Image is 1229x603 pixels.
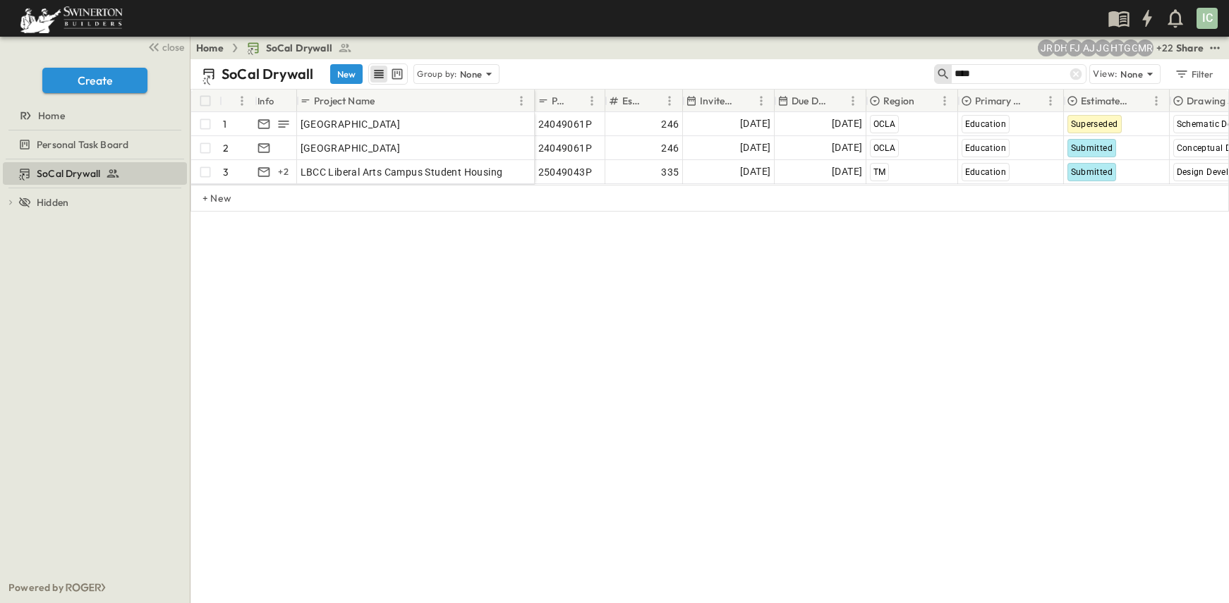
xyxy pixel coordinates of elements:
p: None [460,67,483,81]
div: + 2 [275,164,292,181]
button: Menu [234,92,250,109]
div: Meghana Raj (meghana.raj@swinerton.com) [1137,39,1154,56]
p: Project Name [314,94,375,108]
p: Estimate Status [1081,94,1130,108]
div: # [219,90,255,112]
p: SoCal Drywall [222,64,313,84]
p: 2 [223,141,229,155]
span: 335 [661,165,679,179]
p: Region [883,94,914,108]
div: Haaris Tahmas (haaris.tahmas@swinerton.com) [1108,39,1125,56]
span: [DATE] [832,164,862,180]
p: 3 [223,165,229,179]
button: Menu [1148,92,1165,109]
p: View: [1093,66,1118,82]
span: Submitted [1071,167,1113,177]
span: Education [965,143,1007,153]
span: 25049043P [538,165,593,179]
button: Sort [737,93,753,109]
button: test [1206,39,1223,56]
button: Menu [753,92,770,109]
span: Home [38,109,65,123]
div: Gerrad Gerber (gerrad.gerber@swinerton.com) [1122,39,1139,56]
span: [DATE] [832,116,862,132]
span: [DATE] [740,116,770,132]
a: Home [3,106,184,126]
span: Submitted [1071,143,1113,153]
button: Sort [1132,93,1148,109]
span: 24049061P [538,117,593,131]
div: Filter [1174,66,1214,82]
button: Sort [829,93,844,109]
span: OCLA [873,119,896,129]
span: [GEOGRAPHIC_DATA] [301,117,401,131]
div: Anthony Jimenez (anthony.jimenez@swinerton.com) [1080,39,1097,56]
button: Menu [661,92,678,109]
span: [GEOGRAPHIC_DATA] [301,141,401,155]
p: Due Date [792,94,826,108]
button: kanban view [388,66,406,83]
button: Menu [844,92,861,109]
span: Superseded [1071,119,1118,129]
span: OCLA [873,143,896,153]
a: SoCal Drywall [3,164,184,183]
span: SoCal Drywall [266,41,332,55]
span: 246 [661,117,679,131]
button: close [142,37,187,56]
p: Invite Date [700,94,734,108]
button: Filter [1169,64,1218,84]
div: Daryll Hayward (daryll.hayward@swinerton.com) [1052,39,1069,56]
button: Menu [1042,92,1059,109]
button: Sort [225,93,241,109]
button: Sort [568,93,583,109]
button: Sort [1027,93,1042,109]
p: + New [202,191,211,205]
div: IC [1197,8,1218,29]
div: SoCal Drywalltest [3,162,187,185]
div: Personal Task Boardtest [3,133,187,156]
span: Hidden [37,195,68,209]
button: Sort [377,93,393,109]
div: Jorge Garcia (jorgarcia@swinerton.com) [1094,39,1111,56]
span: [DATE] [740,140,770,156]
button: row view [370,66,387,83]
span: LBCC Liberal Arts Campus Student Housing [301,165,503,179]
p: 1 [223,117,226,131]
span: Education [965,119,1007,129]
a: Personal Task Board [3,135,184,154]
button: IC [1195,6,1219,30]
span: close [162,40,184,54]
button: Sort [646,93,661,109]
span: [DATE] [832,140,862,156]
div: Share [1176,41,1204,55]
div: Info [258,81,274,121]
span: TM [873,167,886,177]
button: Menu [936,92,953,109]
div: Joshua Russell (joshua.russell@swinerton.com) [1038,39,1055,56]
button: New [330,64,363,84]
a: SoCal Drywall [246,41,352,55]
div: table view [368,63,408,85]
p: P-Code [552,94,565,108]
img: 6c363589ada0b36f064d841b69d3a419a338230e66bb0a533688fa5cc3e9e735.png [17,4,126,33]
p: None [1120,67,1143,81]
span: Personal Task Board [37,138,128,152]
span: [DATE] [740,164,770,180]
span: SoCal Drywall [37,166,100,181]
button: Sort [917,93,933,109]
div: Francisco J. Sanchez (frsanchez@swinerton.com) [1066,39,1083,56]
p: Group by: [417,67,457,81]
button: Menu [513,92,530,109]
div: Info [255,90,297,112]
nav: breadcrumbs [196,41,361,55]
a: Home [196,41,224,55]
span: 24049061P [538,141,593,155]
button: Create [42,68,147,93]
span: Education [965,167,1007,177]
p: Primary Market [975,94,1024,108]
button: Menu [583,92,600,109]
p: + 22 [1156,41,1170,55]
span: 246 [661,141,679,155]
p: Estimate Number [622,94,643,108]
